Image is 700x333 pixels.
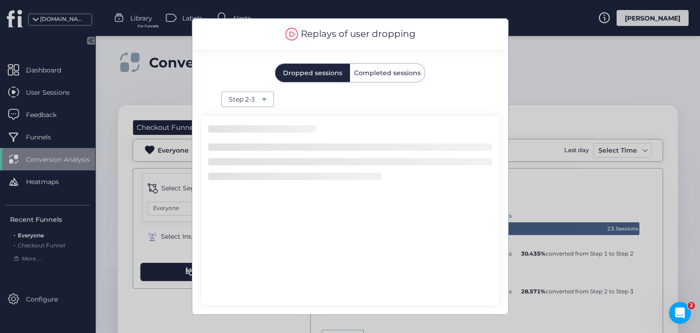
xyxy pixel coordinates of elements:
div: Step 2-3 [229,94,262,104]
iframe: Intercom live chat [669,302,691,324]
div: Replays of user dropping [301,27,416,41]
span: Completed sessions [354,70,421,76]
button: Step 2-3 [221,92,274,107]
span: 2 [688,302,695,309]
span: Dropped sessions [283,70,342,76]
